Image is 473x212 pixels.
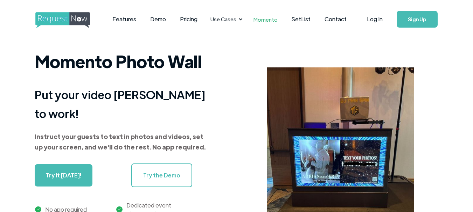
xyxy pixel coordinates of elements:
strong: Put your video [PERSON_NAME] to work! [35,87,206,120]
a: SetList [285,8,318,30]
div: Use Cases [206,8,245,30]
img: requestnow logo [35,12,103,28]
a: Contact [318,8,354,30]
h1: Momento Photo Wall [35,47,210,75]
a: Pricing [173,8,204,30]
a: Momento [246,9,285,30]
a: Features [105,8,143,30]
a: home [35,12,88,26]
a: Try it [DATE]! [35,164,92,187]
a: Sign Up [397,11,438,28]
a: Demo [143,8,173,30]
strong: Instruct your guests to text in photos and videos, set up your screen, and we'll do the rest. No ... [35,132,206,151]
a: Log In [360,7,390,31]
a: Try the Demo [131,163,192,187]
div: Use Cases [210,15,236,23]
